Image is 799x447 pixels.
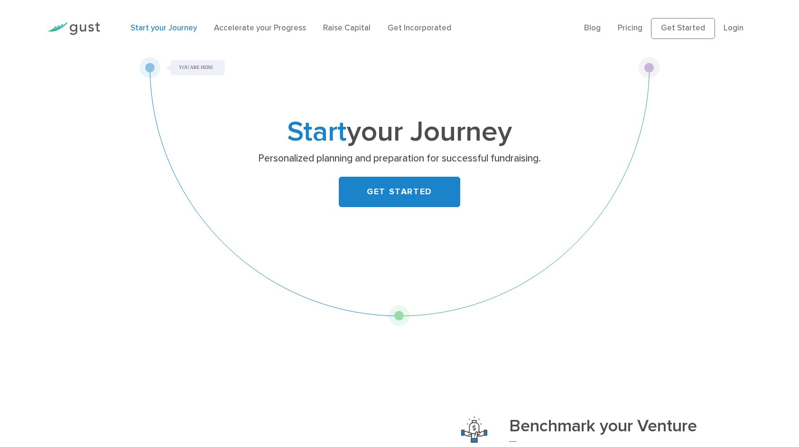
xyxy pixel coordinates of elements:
a: Get Incorporated [388,23,451,33]
h1: your Journey [212,119,587,145]
h3: Benchmark your Venture [509,417,720,442]
a: Raise Capital [323,23,371,33]
a: GET STARTED [339,177,460,207]
a: Pricing [618,23,642,33]
p: Personalized planning and preparation for successful fundraising. [216,152,584,165]
img: Benchmark Your Venture [461,417,487,443]
a: Accelerate your Progress [214,23,306,33]
img: Gust Logo [47,22,100,35]
a: Blog [584,23,601,33]
a: Login [724,23,743,33]
a: Get Started [651,18,715,39]
a: Start your Journey [130,23,197,33]
span: Start [287,115,347,149]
